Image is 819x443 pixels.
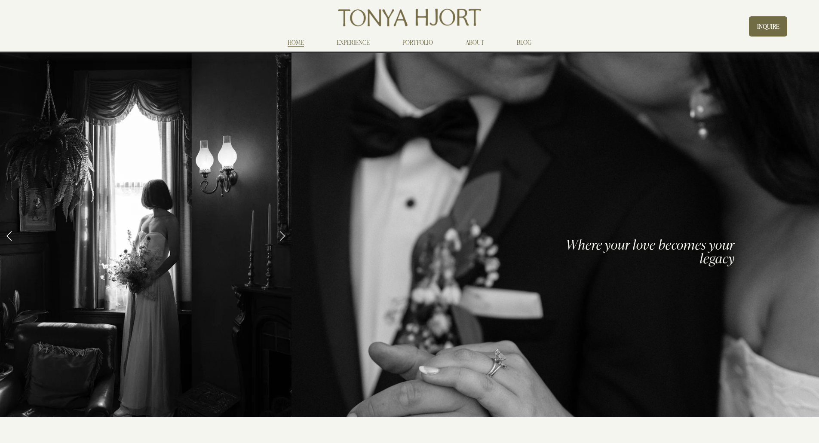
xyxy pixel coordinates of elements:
a: INQUIRE [749,16,787,37]
a: EXPERIENCE [337,37,370,47]
img: Tonya Hjort [336,6,483,30]
a: BLOG [517,37,531,47]
a: ABOUT [466,37,484,47]
a: HOME [288,37,304,47]
h3: Where your love becomes your legacy [557,238,735,266]
a: Next Slide [273,223,291,248]
a: PORTFOLIO [402,37,433,47]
